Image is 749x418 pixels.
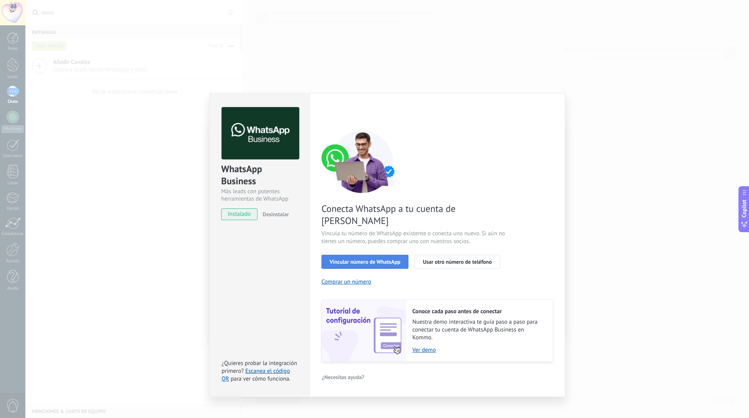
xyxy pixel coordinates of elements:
span: Desinstalar [263,211,289,218]
span: Usar otro número de teléfono [423,259,492,265]
img: connect number [321,131,403,193]
button: Comprar un número [321,278,371,286]
button: Desinstalar [259,208,289,220]
span: Copilot [740,199,748,217]
img: logo_main.png [222,107,299,160]
button: ¿Necesitas ayuda? [321,371,365,383]
a: Escanea el código QR [222,367,290,383]
button: Vincular número de WhatsApp [321,255,408,269]
span: Conecta WhatsApp a tu cuenta de [PERSON_NAME] [321,203,507,227]
a: Ver demo [412,346,545,354]
div: WhatsApp Business [221,163,298,188]
button: Usar otro número de teléfono [415,255,500,269]
span: Nuestra demo interactiva te guía paso a paso para conectar tu cuenta de WhatsApp Business en Kommo. [412,318,545,342]
span: ¿Necesitas ayuda? [322,374,364,380]
span: instalado [222,208,257,220]
span: Vincular número de WhatsApp [330,259,400,265]
h2: Conoce cada paso antes de conectar [412,308,545,315]
div: Más leads con potentes herramientas de WhatsApp [221,188,298,203]
span: Vincula tu número de WhatsApp existente o conecta uno nuevo. Si aún no tienes un número, puedes c... [321,230,507,245]
span: ¿Quieres probar la integración primero? [222,360,297,375]
span: para ver cómo funciona. [231,375,290,383]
